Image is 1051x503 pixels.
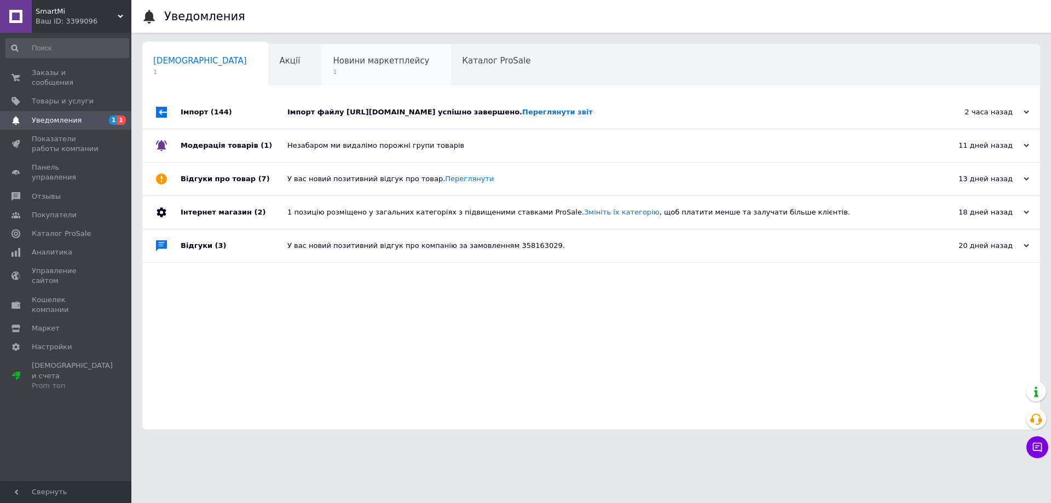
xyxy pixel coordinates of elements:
[5,38,129,58] input: Поиск
[254,208,265,216] span: (2)
[32,342,72,352] span: Настройки
[287,207,920,217] div: 1 позицію розміщено у загальних категоріях з підвищеними ставками ProSale. , щоб платити менше та...
[32,210,77,220] span: Покупатели
[584,208,660,216] a: Змініть їх категорію
[287,141,920,151] div: Незабаром ми видалімо порожні групи товарів
[181,163,287,195] div: Відгуки про товар
[522,108,593,116] a: Переглянути звіт
[333,56,429,66] span: Новини маркетплейсу
[153,56,247,66] span: [DEMOGRAPHIC_DATA]
[1026,436,1048,458] button: Чат с покупателем
[287,241,920,251] div: У вас новий позитивний відгук про компанію за замовленням 358163029.
[920,107,1029,117] div: 2 часа назад
[920,207,1029,217] div: 18 дней назад
[153,68,247,76] span: 1
[32,115,82,125] span: Уведомления
[181,196,287,229] div: Інтернет магазин
[462,56,530,66] span: Каталог ProSale
[32,361,113,391] span: [DEMOGRAPHIC_DATA] и счета
[32,163,101,182] span: Панель управления
[211,108,232,116] span: (144)
[32,134,101,154] span: Показатели работы компании
[36,7,118,16] span: SmartMi
[36,16,131,26] div: Ваш ID: 3399096
[261,141,272,149] span: (1)
[920,174,1029,184] div: 13 дней назад
[181,129,287,162] div: Модерація товарів
[109,115,118,125] span: 1
[333,68,429,76] span: 1
[164,10,245,23] h1: Уведомления
[32,323,60,333] span: Маркет
[181,229,287,262] div: Відгуки
[287,174,920,184] div: У вас новий позитивний відгук про товар.
[32,229,91,239] span: Каталог ProSale
[32,192,61,201] span: Отзывы
[920,141,1029,151] div: 11 дней назад
[445,175,494,183] a: Переглянути
[32,96,94,106] span: Товары и услуги
[287,107,920,117] div: Імпорт файлу [URL][DOMAIN_NAME] успішно завершено.
[215,241,227,250] span: (3)
[181,96,287,129] div: Імпорт
[32,266,101,286] span: Управление сайтом
[32,68,101,88] span: Заказы и сообщения
[32,381,113,391] div: Prom топ
[32,295,101,315] span: Кошелек компании
[117,115,126,125] span: 1
[920,241,1029,251] div: 20 дней назад
[280,56,301,66] span: Акції
[258,175,270,183] span: (7)
[32,247,72,257] span: Аналитика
